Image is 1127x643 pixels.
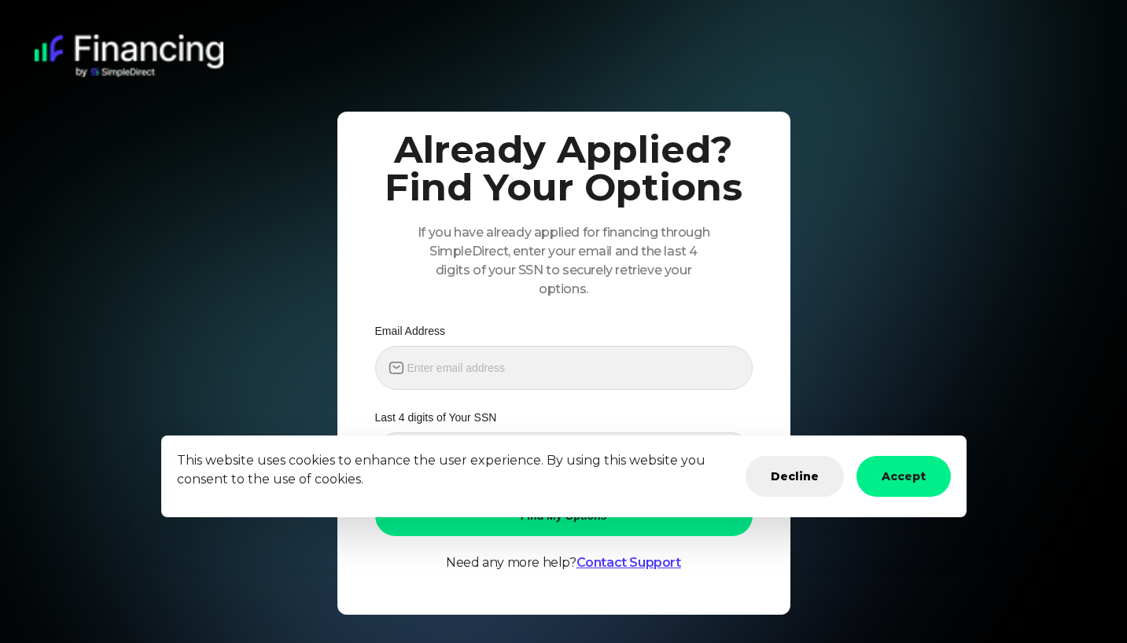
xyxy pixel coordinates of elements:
button: Accept [856,456,951,497]
h1: Already Applied? Find Your Options [375,130,753,206]
button: Decline [746,456,844,497]
label: Last 4 digits of Your SSN [375,409,508,426]
label: Email Address [375,322,456,340]
a: Contact Support [576,555,681,570]
p: This website uses cookies to enhance the user experience. By using this website you consent to th... [177,451,733,489]
p: Need any more help? [375,555,753,571]
input: Enter email address [407,359,739,377]
p: If you have already applied for financing through SimpleDirect, enter your email and the last 4 d... [413,223,715,299]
